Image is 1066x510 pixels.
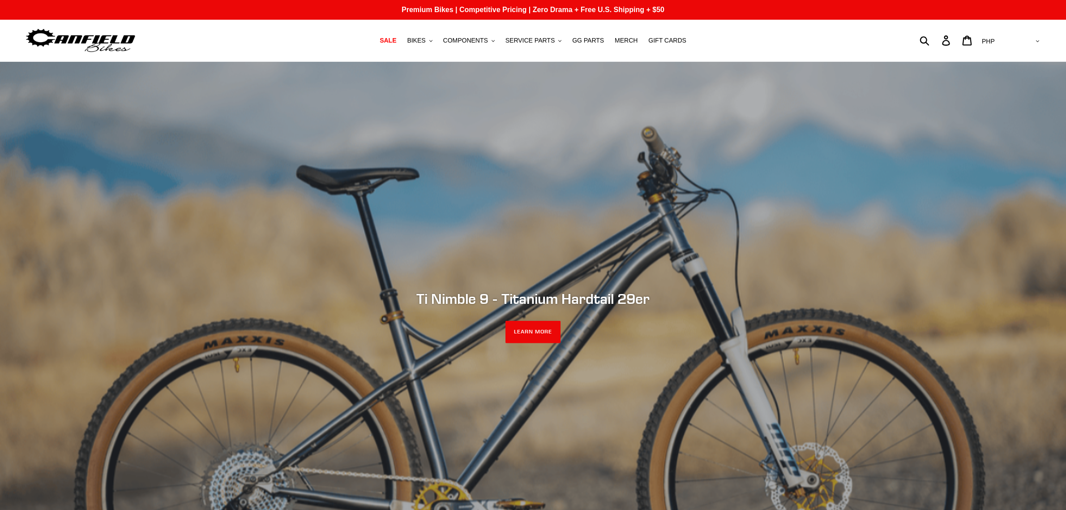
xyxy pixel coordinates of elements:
[402,35,437,47] button: BIKES
[610,35,642,47] a: MERCH
[568,35,608,47] a: GG PARTS
[443,37,488,44] span: COMPONENTS
[289,290,777,307] h2: Ti Nimble 9 - Titanium Hardtail 29er
[375,35,401,47] a: SALE
[644,35,691,47] a: GIFT CARDS
[25,26,137,55] img: Canfield Bikes
[501,35,566,47] button: SERVICE PARTS
[407,37,425,44] span: BIKES
[380,37,396,44] span: SALE
[439,35,499,47] button: COMPONENTS
[615,37,638,44] span: MERCH
[505,37,555,44] span: SERVICE PARTS
[505,321,561,343] a: LEARN MORE
[572,37,604,44] span: GG PARTS
[648,37,686,44] span: GIFT CARDS
[925,30,947,50] input: Search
